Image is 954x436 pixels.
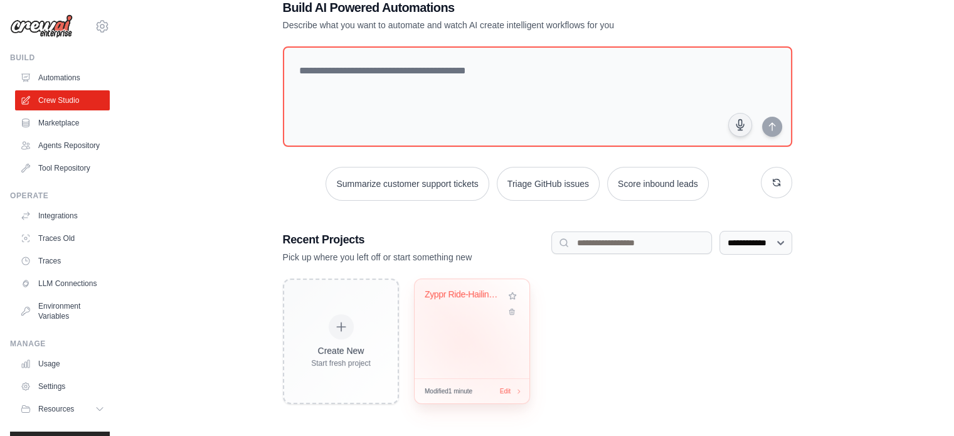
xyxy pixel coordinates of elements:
[425,289,506,300] div: Zyppr Ride-Hailing Business Operations Automation
[15,228,110,248] a: Traces Old
[607,167,709,201] button: Score inbound leads
[15,354,110,374] a: Usage
[326,167,489,201] button: Summarize customer support tickets
[15,90,110,110] a: Crew Studio
[283,19,704,31] p: Describe what you want to automate and watch AI create intelligent workflows for you
[15,206,110,226] a: Integrations
[10,53,110,63] div: Build
[38,404,74,414] span: Resources
[891,376,954,436] iframe: Chat Widget
[15,376,110,396] a: Settings
[15,251,110,271] a: Traces
[506,289,519,303] button: Add to favorites
[15,399,110,419] button: Resources
[15,274,110,294] a: LLM Connections
[15,113,110,133] a: Marketplace
[425,386,472,396] span: Modified 1 minute
[10,339,110,349] div: Manage
[506,306,519,318] button: Delete project
[15,68,110,88] a: Automations
[15,136,110,156] a: Agents Repository
[283,251,551,263] p: Pick up where you left off or start something new
[311,344,371,357] div: Create New
[15,296,110,326] a: Environment Variables
[728,113,752,137] button: Click to speak your automation idea
[10,14,73,38] img: Logo
[499,386,510,396] span: Edit
[497,167,600,201] button: Triage GitHub issues
[10,191,110,201] div: Operate
[761,167,792,198] button: Get new suggestions
[283,231,551,248] h3: Recent Projects
[311,358,371,368] div: Start fresh project
[15,158,110,178] a: Tool Repository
